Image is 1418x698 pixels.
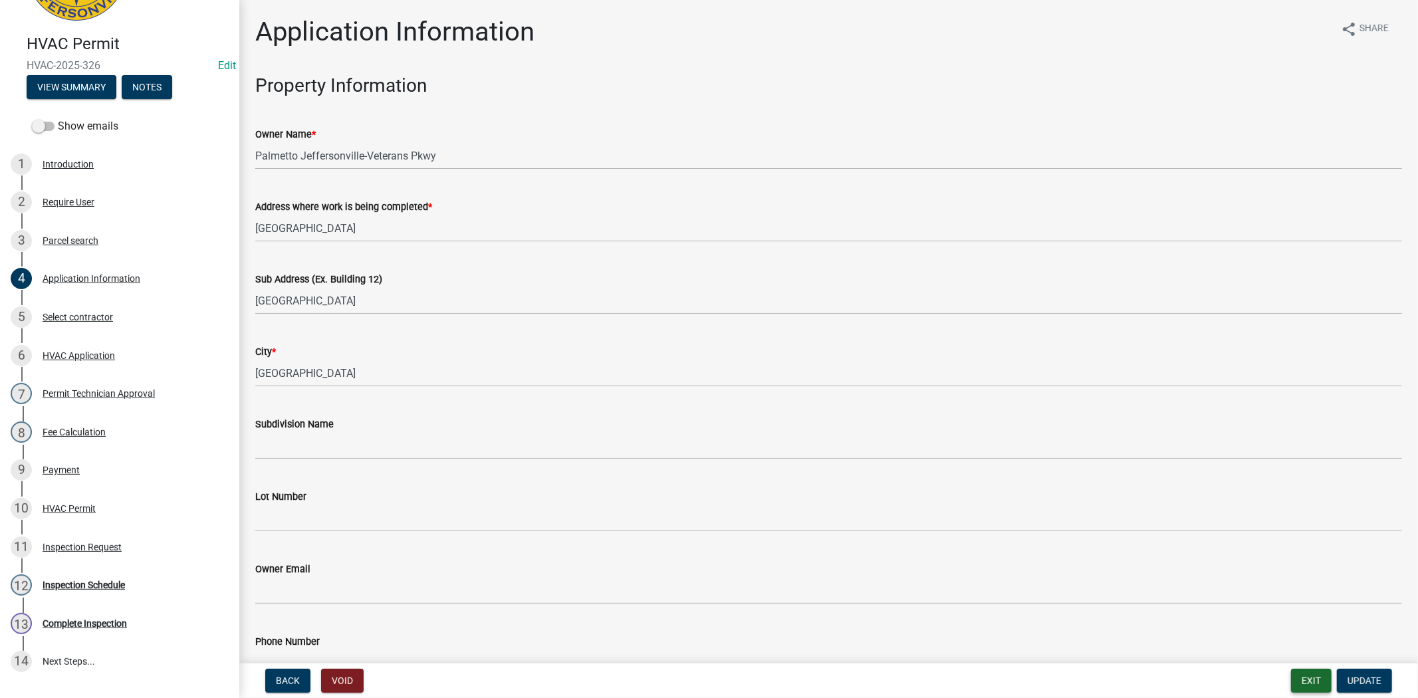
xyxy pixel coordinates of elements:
[255,493,306,502] label: Lot Number
[321,669,364,693] button: Void
[11,306,32,328] div: 5
[255,16,534,48] h1: Application Information
[218,59,236,72] wm-modal-confirm: Edit Application Number
[255,74,1402,97] h3: Property Information
[43,312,113,322] div: Select contractor
[218,59,236,72] a: Edit
[27,59,213,72] span: HVAC-2025-326
[1330,16,1399,42] button: shareShare
[27,75,116,99] button: View Summary
[11,268,32,289] div: 4
[11,345,32,366] div: 6
[276,675,300,686] span: Back
[11,574,32,596] div: 12
[1341,21,1357,37] i: share
[11,498,32,519] div: 10
[27,35,229,54] h4: HVAC Permit
[255,348,276,357] label: City
[1291,669,1332,693] button: Exit
[43,542,122,552] div: Inspection Request
[11,230,32,251] div: 3
[43,197,94,207] div: Require User
[1337,669,1392,693] button: Update
[43,504,96,513] div: HVAC Permit
[255,203,432,212] label: Address where work is being completed
[255,275,382,285] label: Sub Address (Ex. Building 12)
[43,274,140,283] div: Application Information
[255,638,320,647] label: Phone Number
[122,75,172,99] button: Notes
[11,421,32,443] div: 8
[11,613,32,634] div: 13
[11,459,32,481] div: 9
[43,580,125,590] div: Inspection Schedule
[122,82,172,93] wm-modal-confirm: Notes
[43,465,80,475] div: Payment
[1359,21,1389,37] span: Share
[27,82,116,93] wm-modal-confirm: Summary
[11,191,32,213] div: 2
[43,160,94,169] div: Introduction
[255,130,316,140] label: Owner Name
[43,427,106,437] div: Fee Calculation
[11,536,32,558] div: 11
[11,154,32,175] div: 1
[265,669,310,693] button: Back
[255,420,334,429] label: Subdivision Name
[11,383,32,404] div: 7
[43,619,127,628] div: Complete Inspection
[1348,675,1381,686] span: Update
[43,389,155,398] div: Permit Technician Approval
[43,236,98,245] div: Parcel search
[32,118,118,134] label: Show emails
[43,351,115,360] div: HVAC Application
[255,565,310,574] label: Owner Email
[11,651,32,672] div: 14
